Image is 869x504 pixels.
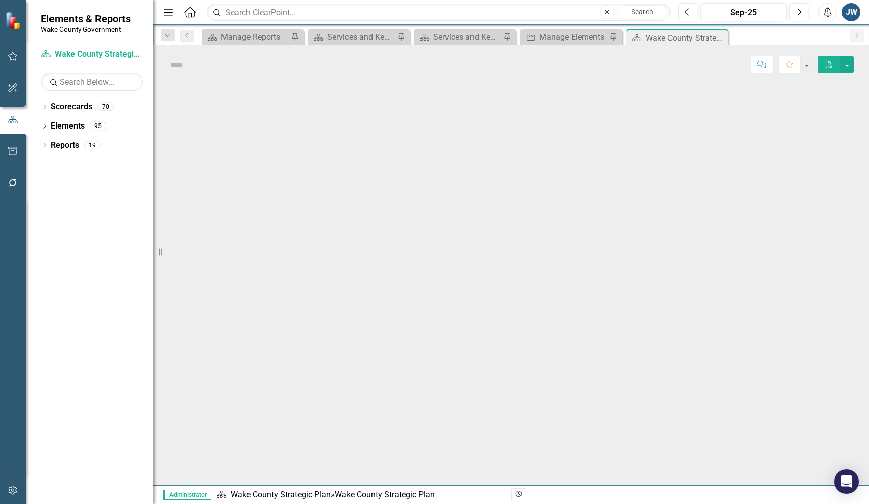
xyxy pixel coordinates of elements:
[90,122,106,131] div: 95
[168,57,185,73] img: Not Defined
[631,8,653,16] span: Search
[84,141,101,149] div: 19
[617,5,668,19] button: Search
[97,103,114,111] div: 70
[416,31,501,43] a: Services and Key Operating Measures
[51,120,85,132] a: Elements
[51,101,92,113] a: Scorecards
[700,3,787,21] button: Sep-25
[231,490,331,499] a: Wake County Strategic Plan
[216,489,504,501] div: »
[523,31,607,43] a: Manage Elements
[5,11,23,29] img: ClearPoint Strategy
[327,31,394,43] div: Services and Key Operating Measures
[842,3,860,21] button: JW
[221,31,288,43] div: Manage Reports
[433,31,501,43] div: Services and Key Operating Measures
[645,32,726,44] div: Wake County Strategic Plan
[204,31,288,43] a: Manage Reports
[539,31,607,43] div: Manage Elements
[41,25,131,33] small: Wake County Government
[834,469,859,494] div: Open Intercom Messenger
[41,73,143,91] input: Search Below...
[310,31,394,43] a: Services and Key Operating Measures
[41,48,143,60] a: Wake County Strategic Plan
[704,7,783,19] div: Sep-25
[163,490,211,500] span: Administrator
[41,13,131,25] span: Elements & Reports
[335,490,435,499] div: Wake County Strategic Plan
[51,140,79,152] a: Reports
[207,4,671,21] input: Search ClearPoint...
